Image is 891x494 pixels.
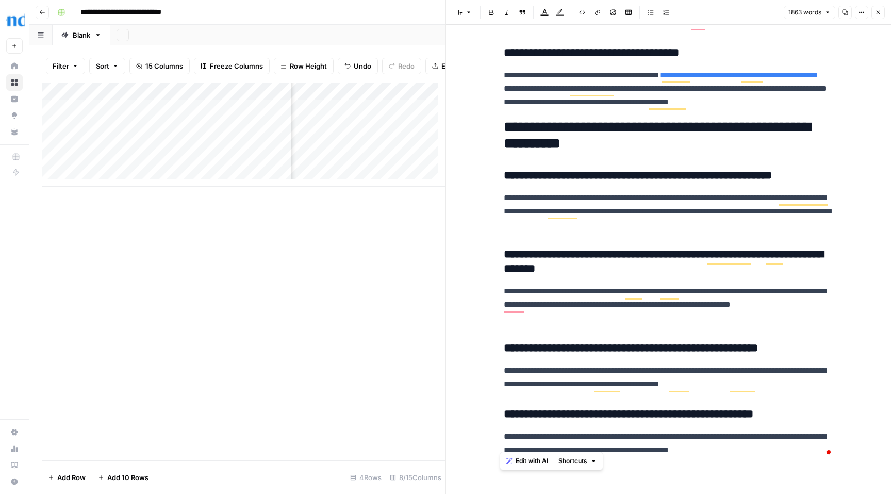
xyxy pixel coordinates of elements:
[42,469,92,486] button: Add Row
[554,454,601,468] button: Shortcuts
[382,58,421,74] button: Redo
[6,12,25,30] img: Opendoor Logo
[558,456,587,466] span: Shortcuts
[425,58,485,74] button: Export CSV
[145,61,183,71] span: 15 Columns
[784,6,835,19] button: 1863 words
[6,58,23,74] a: Home
[338,58,378,74] button: Undo
[6,424,23,440] a: Settings
[290,61,327,71] span: Row Height
[274,58,334,74] button: Row Height
[6,457,23,473] a: Learning Hub
[73,30,90,40] div: Blank
[89,58,125,74] button: Sort
[516,456,548,466] span: Edit with AI
[57,472,86,483] span: Add Row
[53,61,69,71] span: Filter
[6,440,23,457] a: Usage
[92,469,155,486] button: Add 10 Rows
[194,58,270,74] button: Freeze Columns
[107,472,148,483] span: Add 10 Rows
[6,91,23,107] a: Insights
[386,469,445,486] div: 8/15 Columns
[53,25,110,45] a: Blank
[6,8,23,34] button: Workspace: Opendoor
[398,61,415,71] span: Redo
[96,61,109,71] span: Sort
[6,473,23,490] button: Help + Support
[6,74,23,91] a: Browse
[129,58,190,74] button: 15 Columns
[6,107,23,124] a: Opportunities
[502,454,552,468] button: Edit with AI
[346,469,386,486] div: 4 Rows
[788,8,821,17] span: 1863 words
[210,61,263,71] span: Freeze Columns
[354,61,371,71] span: Undo
[6,124,23,140] a: Your Data
[46,58,85,74] button: Filter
